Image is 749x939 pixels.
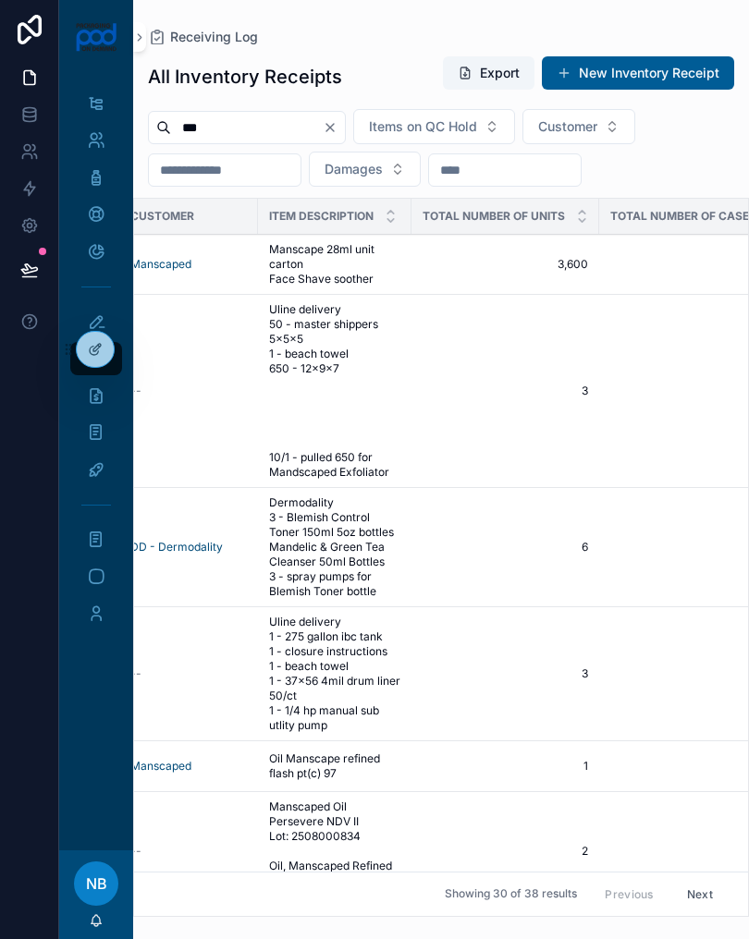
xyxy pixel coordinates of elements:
a: 3 [423,666,588,681]
button: Select Button [309,152,421,187]
a: Oil Manscape refined flash pt(c) 97 [269,751,400,781]
span: -- [130,384,141,398]
span: Receiving Log [170,28,258,46]
span: -- [130,844,141,859]
span: NB [86,872,107,895]
span: Damages [325,160,383,178]
span: Customer [130,209,194,224]
a: Dermodality 3 - Blemish Control Toner 150ml 5oz bottles Mandelic & Green Tea Cleanser 50ml Bottle... [269,495,400,599]
a: Uline delivery 1 - 275 gallon ibc tank 1 - closure instructions 1 - beach towel 1 - 37x56 4mil dr... [269,615,400,733]
span: -- [130,666,141,681]
a: Manscaped [130,759,191,774]
div: scrollable content [59,74,133,654]
a: Manscaped Oil Persevere NDV II Lot: 2508000834 Oil, Manscaped Refined NDV II Lot: 2508000927 [269,799,400,903]
a: Uline delivery 50 - master shippers 5x5x5 1 - beach towel 650 - 12x9x7 10/1 - pulled 650 for Mand... [269,302,400,480]
a: 2 [423,844,588,859]
button: Next [674,880,726,909]
a: 6 [423,540,588,555]
a: Manscaped [130,257,191,272]
span: Item Description [269,209,374,224]
button: Select Button [522,109,635,144]
a: -- [130,384,247,398]
a: -- [130,844,247,859]
img: App logo [75,22,118,52]
span: Customer [538,117,597,136]
button: New Inventory Receipt [542,56,734,90]
a: 3,600 [423,257,588,272]
button: Clear [323,120,345,135]
a: DD - Dermodality [130,540,223,555]
span: Total Number of Units [423,209,565,224]
button: Export [443,56,534,90]
a: 3 [423,384,588,398]
h1: All Inventory Receipts [148,64,342,90]
span: Items on QC Hold [369,117,477,136]
button: Select Button [353,109,515,144]
a: 1 [423,759,588,774]
a: Manscaped [130,759,247,774]
a: Manscape 28ml unit carton Face Shave soother [269,242,400,287]
a: -- [130,666,247,681]
a: Manscaped [130,257,247,272]
span: Showing 30 of 38 results [445,887,577,902]
a: Receiving Log [148,28,258,46]
a: DD - Dermodality [130,540,247,555]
